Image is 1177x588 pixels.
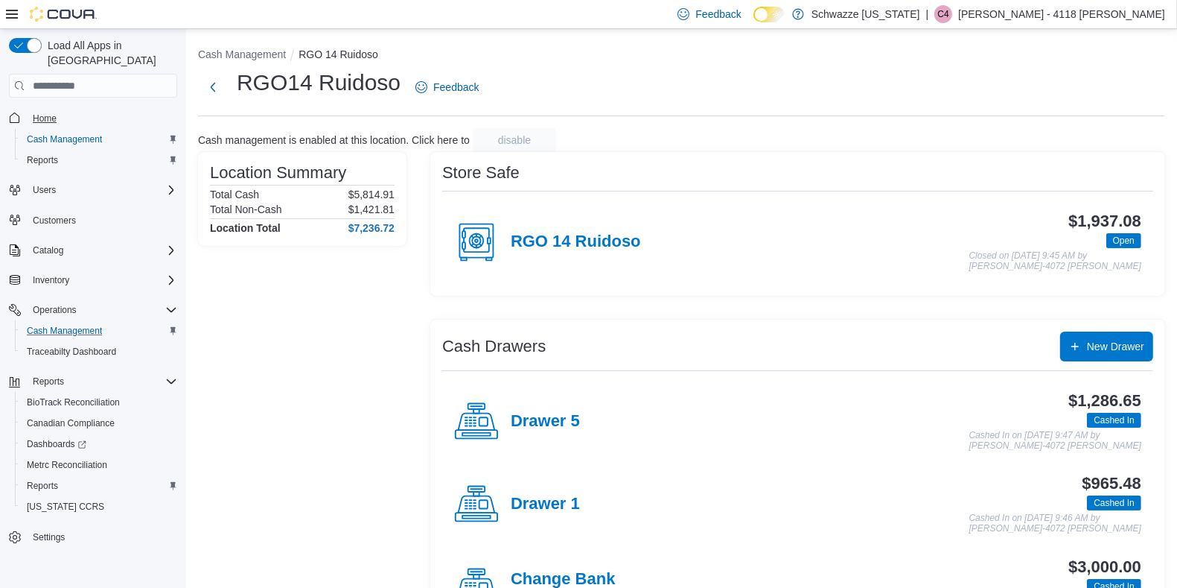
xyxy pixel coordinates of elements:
span: Cashed In [1087,496,1141,510]
button: Reports [27,373,70,391]
span: BioTrack Reconciliation [27,396,120,408]
p: Schwazze [US_STATE] [811,5,920,23]
button: Catalog [27,241,69,259]
button: Inventory [27,271,75,289]
input: Dark Mode [753,7,785,22]
button: Users [27,181,62,199]
h4: Location Total [210,222,281,234]
span: disable [498,133,531,148]
h6: Total Cash [210,189,259,200]
img: Cova [30,7,97,22]
span: Cashed In [1094,414,1135,427]
button: Customers [3,209,183,231]
a: [US_STATE] CCRS [21,498,110,516]
span: Dashboards [21,435,177,453]
span: Metrc Reconciliation [21,456,177,474]
h3: Cash Drawers [442,338,546,355]
span: Cash Management [21,130,177,148]
span: Settings [27,528,177,546]
a: Dashboards [15,434,183,455]
a: Canadian Compliance [21,414,121,432]
h6: Total Non-Cash [210,203,282,215]
button: Cash Management [15,129,183,150]
span: Canadian Compliance [27,417,115,429]
span: Reports [21,151,177,169]
a: Dashboards [21,435,92,453]
h4: Drawer 1 [511,495,580,514]
span: Dashboards [27,438,86,450]
h4: Drawer 5 [511,412,580,431]
button: Users [3,180,183,200]
button: Cash Management [198,48,286,60]
span: Cashed In [1087,413,1141,428]
h3: $1,937.08 [1068,212,1141,230]
span: Home [27,108,177,127]
p: [PERSON_NAME] - 4118 [PERSON_NAME] [958,5,1165,23]
button: Reports [3,371,183,392]
span: Settings [33,531,65,543]
button: [US_STATE] CCRS [15,496,183,517]
a: Reports [21,151,64,169]
span: Users [27,181,177,199]
span: Washington CCRS [21,498,177,516]
button: disable [473,128,556,152]
h3: $3,000.00 [1068,558,1141,576]
span: Reports [27,373,177,391]
button: Canadian Compliance [15,413,183,434]
span: Reports [21,477,177,495]
button: New Drawer [1060,332,1153,361]
button: Catalog [3,240,183,261]
button: Operations [3,300,183,320]
p: Cashed In on [DATE] 9:46 AM by [PERSON_NAME]-4072 [PERSON_NAME] [969,513,1141,534]
nav: Complex example [9,101,177,587]
button: Traceabilty Dashboard [15,341,183,362]
button: Cash Management [15,320,183,341]
span: Feedback [433,80,479,95]
p: | [926,5,929,23]
span: Traceabilty Dashboard [21,343,177,361]
span: Reports [27,480,58,492]
span: Cashed In [1094,496,1135,510]
span: Reports [27,154,58,166]
button: Next [198,72,228,102]
a: Traceabilty Dashboard [21,343,122,361]
div: Clint - 4118 Silverthorn [934,5,952,23]
button: Metrc Reconciliation [15,455,183,475]
span: Customers [33,215,76,227]
h1: RGO14 Ruidoso [237,68,401,98]
nav: An example of EuiBreadcrumbs [198,47,1165,65]
span: Cash Management [27,325,102,337]
span: Open [1113,234,1135,247]
span: Inventory [27,271,177,289]
span: Customers [27,211,177,230]
span: [US_STATE] CCRS [27,501,104,513]
span: BioTrack Reconciliation [21,393,177,411]
span: Catalog [27,241,177,259]
button: RGO 14 Ruidoso [299,48,378,60]
a: Customers [27,212,82,230]
p: Closed on [DATE] 9:45 AM by [PERSON_NAME]-4072 [PERSON_NAME] [969,251,1141,271]
h3: Location Summary [210,164,346,182]
a: Home [27,110,63,127]
p: $1,421.81 [348,203,395,215]
button: Home [3,107,183,128]
span: Users [33,184,56,196]
p: $5,814.91 [348,189,395,200]
a: Cash Management [21,130,108,148]
h3: Store Safe [442,164,520,182]
a: Reports [21,477,64,495]
span: Cash Management [27,133,102,145]
a: Settings [27,528,71,546]
span: Cash Management [21,322,177,340]
h3: $965.48 [1082,475,1141,493]
button: Reports [15,150,183,171]
span: C4 [938,5,949,23]
p: Cashed In on [DATE] 9:47 AM by [PERSON_NAME]-4072 [PERSON_NAME] [969,431,1141,451]
span: Reports [33,376,64,388]
span: Traceabilty Dashboard [27,346,116,358]
span: Operations [27,301,177,319]
span: Inventory [33,274,69,286]
span: Home [33,113,57,124]
span: Load All Apps in [GEOGRAPHIC_DATA] [42,38,177,68]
